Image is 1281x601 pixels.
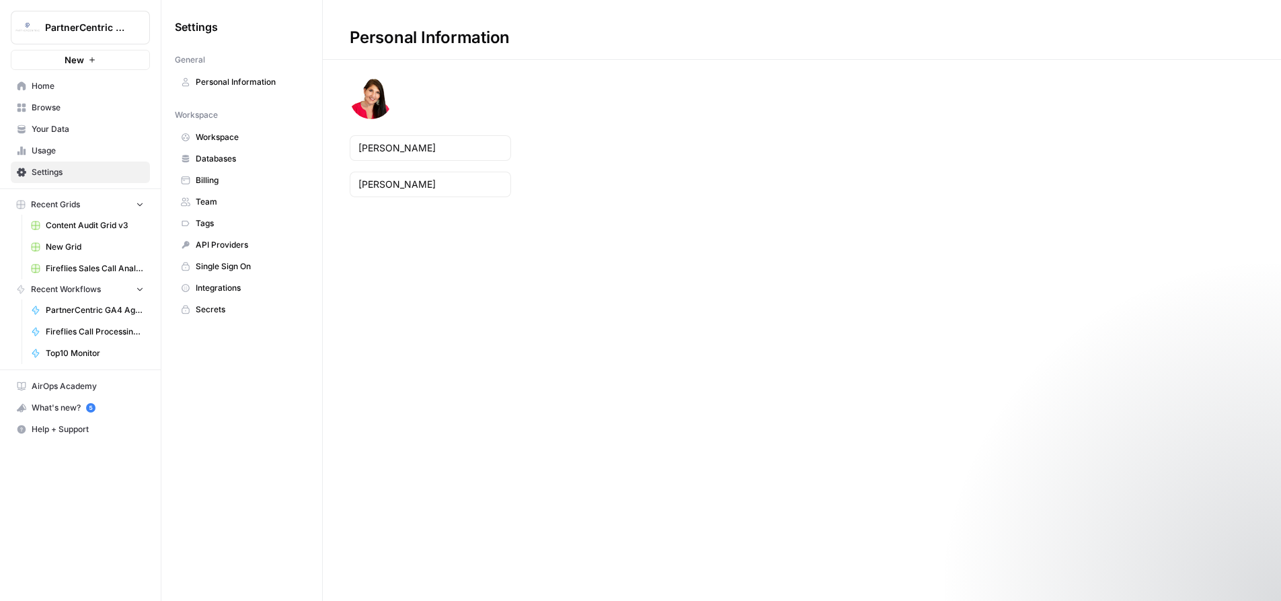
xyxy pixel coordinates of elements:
a: Integrations [175,277,309,299]
div: Personal Information [323,27,537,48]
span: Single Sign On [196,260,303,273]
span: New [65,53,84,67]
a: 5 [86,403,95,413]
img: avatar [350,76,393,119]
a: Fireflies Call Processing for CS [25,321,150,343]
a: Workspace [175,127,309,148]
span: Content Audit Grid v3 [46,219,144,232]
span: Help + Support [32,423,144,435]
img: PartnerCentric Sales Tools Logo [15,15,40,40]
a: Settings [11,162,150,183]
span: Recent Grids [31,199,80,211]
span: PartnerCentric GA4 Agent [46,304,144,316]
span: Databases [196,153,303,165]
span: PartnerCentric Sales Tools [45,21,126,34]
span: Team [196,196,303,208]
a: New Grid [25,236,150,258]
a: Team [175,191,309,213]
a: Billing [175,170,309,191]
a: Personal Information [175,71,309,93]
span: Top10 Monitor [46,347,144,359]
button: Help + Support [11,419,150,440]
a: Single Sign On [175,256,309,277]
span: API Providers [196,239,303,251]
text: 5 [89,404,92,411]
button: New [11,50,150,70]
span: Billing [196,174,303,186]
span: Secrets [196,304,303,316]
a: AirOps Academy [11,376,150,397]
span: Fireflies Sales Call Analysis For CS [46,262,144,275]
span: New Grid [46,241,144,253]
span: Workspace [175,109,218,121]
span: Workspace [196,131,303,143]
span: Recent Workflows [31,283,101,295]
span: Browse [32,102,144,114]
a: Top10 Monitor [25,343,150,364]
a: Usage [11,140,150,162]
a: Tags [175,213,309,234]
span: Your Data [32,123,144,135]
a: API Providers [175,234,309,256]
a: Browse [11,97,150,118]
span: Settings [32,166,144,178]
a: Content Audit Grid v3 [25,215,150,236]
a: PartnerCentric GA4 Agent [25,299,150,321]
span: General [175,54,205,66]
button: What's new? 5 [11,397,150,419]
span: Integrations [196,282,303,294]
a: Home [11,75,150,97]
button: Recent Workflows [11,279,150,299]
span: Fireflies Call Processing for CS [46,326,144,338]
button: Workspace: PartnerCentric Sales Tools [11,11,150,44]
span: Home [32,80,144,92]
button: Recent Grids [11,195,150,215]
a: Fireflies Sales Call Analysis For CS [25,258,150,279]
span: AirOps Academy [32,380,144,392]
a: Databases [175,148,309,170]
span: Tags [196,217,303,229]
a: Secrets [175,299,309,320]
div: What's new? [11,398,149,418]
a: Your Data [11,118,150,140]
span: Settings [175,19,218,35]
span: Personal Information [196,76,303,88]
span: Usage [32,145,144,157]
